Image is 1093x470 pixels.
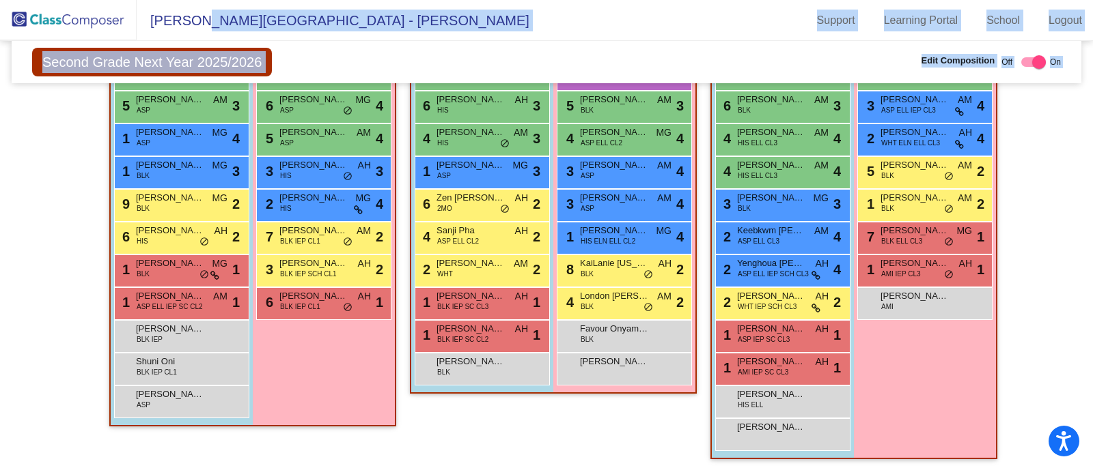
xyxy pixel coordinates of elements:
span: HIS [137,236,148,246]
span: BLK [137,171,150,181]
span: 3 [720,196,731,211]
span: AH [515,224,528,238]
span: 1 [232,292,240,312]
span: MG [212,158,227,173]
span: AM [958,191,972,205]
span: 7 [863,229,874,244]
span: [PERSON_NAME] [136,224,204,237]
span: Keebkwm [PERSON_NAME] [737,224,805,237]
span: 4 [563,131,574,146]
span: BLK [581,105,594,115]
span: [PERSON_NAME] [136,93,204,106]
span: [PERSON_NAME] [437,322,505,336]
span: do_not_disturb_alt [944,171,954,182]
span: 3 [533,96,540,116]
span: [PERSON_NAME] [279,93,348,106]
span: [PERSON_NAME] [279,289,348,303]
span: do_not_disturb_alt [343,171,352,182]
span: 4 [833,259,841,280]
span: 3 [232,161,240,181]
span: HIS ELL CL3 [738,138,777,148]
span: Off [1001,56,1012,68]
span: 3 [262,262,273,277]
span: 2 [376,226,383,247]
span: [PERSON_NAME] [881,158,949,172]
span: Yenghoua [PERSON_NAME] [737,256,805,270]
span: AH [515,93,528,107]
span: [PERSON_NAME] [737,126,805,139]
span: [PERSON_NAME] [881,224,949,237]
span: 1 [533,325,540,345]
span: 1 [419,327,430,342]
span: 3 [833,194,841,214]
span: 4 [676,161,684,181]
span: BLK [738,203,751,214]
span: [PERSON_NAME] [737,191,805,205]
span: Shuni Oni [136,355,204,368]
span: BLK [881,203,894,214]
span: [PERSON_NAME] [881,126,949,139]
span: On [1050,56,1061,68]
span: [PERSON_NAME] [737,93,805,106]
span: AM [514,256,528,271]
span: London [PERSON_NAME] [580,289,648,303]
span: MG [355,93,371,107]
span: MG [956,224,972,238]
span: 4 [419,229,430,244]
span: [PERSON_NAME] [136,256,204,270]
span: BLK IEP CL1 [280,302,320,312]
span: do_not_disturb_alt [500,204,510,215]
span: 6 [419,196,430,211]
span: AH [816,355,829,369]
span: 4 [833,161,841,181]
span: 4 [676,226,684,247]
span: 3 [676,96,684,116]
span: 1 [833,325,841,345]
span: 5 [119,98,130,113]
span: AH [959,126,972,140]
span: AM [657,191,672,205]
span: [PERSON_NAME] [881,289,949,303]
span: AM [958,93,972,107]
span: 1 [977,259,984,280]
span: [PERSON_NAME] [737,322,805,336]
span: ASP ELL CL2 [437,236,479,246]
span: 4 [977,96,984,116]
span: 2 [720,229,731,244]
span: BLK IEP SC CL3 [437,302,488,312]
span: 3 [533,128,540,149]
span: do_not_disturb_alt [199,237,209,248]
span: [PERSON_NAME] [136,126,204,139]
span: ASP [137,105,150,115]
span: 2 [676,292,684,312]
span: 2 [262,196,273,211]
span: 2 [833,292,841,312]
span: BLK IEP SCH CL1 [280,269,337,279]
span: 4 [676,194,684,214]
span: Edit Composition [922,54,995,68]
span: AM [657,289,672,304]
span: 3 [833,96,841,116]
span: ASP ELL IEP CL3 [881,105,936,115]
span: MG [813,191,829,205]
span: do_not_disturb_alt [644,302,653,313]
span: AH [816,256,829,271]
span: BLK ELL CL3 [881,236,922,246]
span: ASP ELL IEP SC CL2 [137,302,203,312]
span: [PERSON_NAME] [279,224,348,237]
span: 5 [262,131,273,146]
span: MG [212,191,227,205]
span: AMI [881,302,894,312]
span: WHT IEP SCH CL3 [738,302,797,312]
span: WHT [437,269,453,279]
span: ASP IEP SC CL3 [738,334,790,344]
span: 3 [376,161,383,181]
span: AH [515,191,528,205]
span: BLK [581,269,594,279]
span: BLK IEP CL1 [137,367,177,377]
span: 2 [533,226,540,247]
span: BLK [137,203,150,214]
span: [PERSON_NAME] [136,191,204,205]
span: do_not_disturb_alt [199,269,209,280]
span: 1 [232,259,240,280]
